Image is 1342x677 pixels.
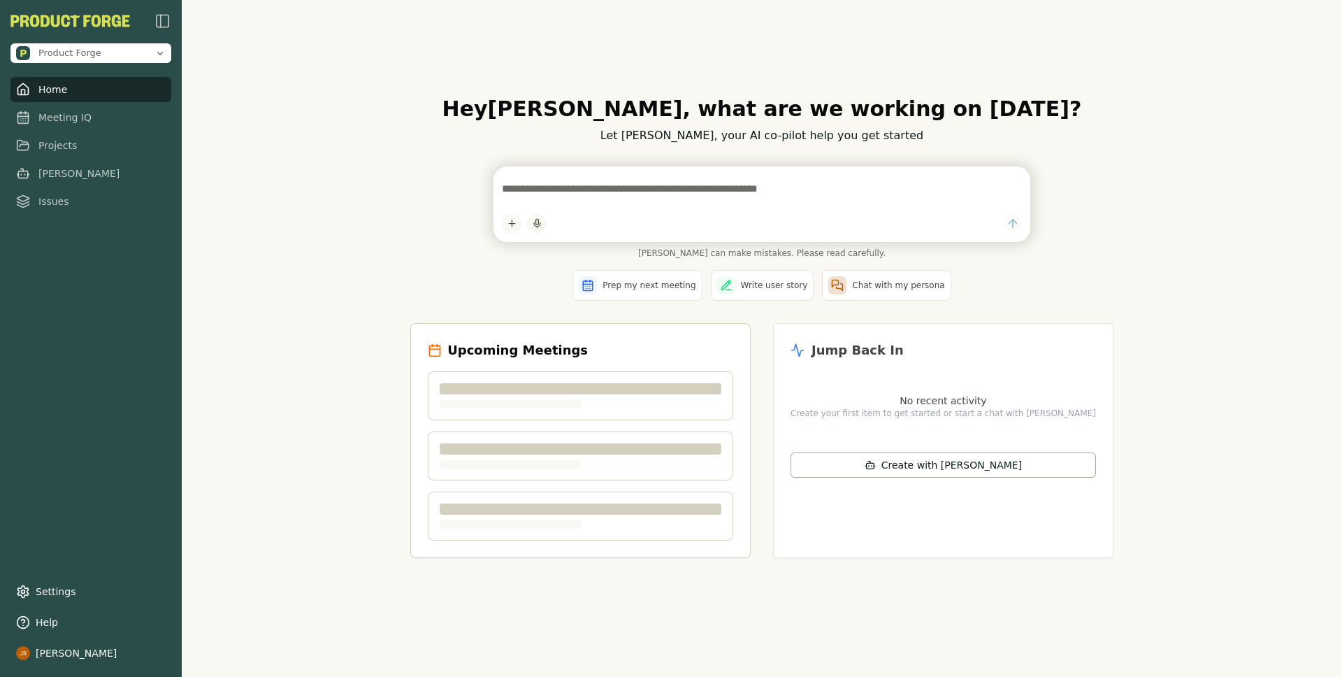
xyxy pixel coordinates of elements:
[791,408,1096,419] p: Create your first item to get started or start a chat with [PERSON_NAME]
[881,458,1022,472] span: Create with [PERSON_NAME]
[10,161,171,186] a: [PERSON_NAME]
[10,189,171,214] a: Issues
[38,47,101,59] span: Product Forge
[493,248,1030,259] span: [PERSON_NAME] can make mistakes. Please read carefully.
[154,13,171,29] button: Close Sidebar
[572,270,702,301] button: Prep my next meeting
[16,646,30,660] img: profile
[10,105,171,130] a: Meeting IQ
[603,280,695,291] span: Prep my next meeting
[16,46,30,60] img: Product Forge
[10,133,171,158] a: Projects
[10,610,171,635] button: Help
[791,452,1096,478] button: Create with [PERSON_NAME]
[502,214,521,234] button: Add content to chat
[10,15,130,27] button: PF-Logo
[154,13,171,29] img: sidebar
[447,341,588,360] h2: Upcoming Meetings
[410,97,1113,122] h1: Hey [PERSON_NAME] , what are we working on [DATE]?
[1003,214,1022,233] button: Send message
[410,127,1113,144] p: Let [PERSON_NAME], your AI co-pilot help you get started
[791,394,1096,408] p: No recent activity
[711,270,814,301] button: Write user story
[10,43,171,63] button: Open organization switcher
[741,280,808,291] span: Write user story
[852,280,944,291] span: Chat with my persona
[10,77,171,102] a: Home
[10,15,130,27] img: Product Forge
[10,579,171,604] a: Settings
[10,641,171,666] button: [PERSON_NAME]
[811,341,904,360] h2: Jump Back In
[822,270,951,301] button: Chat with my persona
[527,214,547,234] button: Start dictation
